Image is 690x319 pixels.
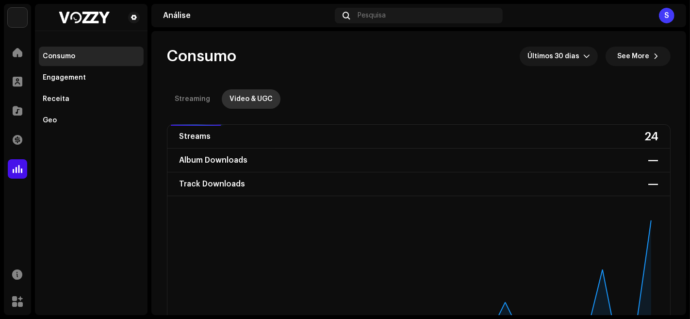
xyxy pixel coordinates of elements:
re-m-nav-item: Engagement [39,68,144,87]
div: Album Downloads [179,152,247,168]
span: Últimos 30 dias [527,47,583,66]
div: Track Downloads [179,176,245,192]
re-m-nav-item: Consumo [39,47,144,66]
div: — [648,176,658,192]
div: Análise [163,12,331,19]
div: Video & UGC [230,89,273,109]
span: Consumo [167,47,236,66]
div: dropdown trigger [583,47,590,66]
div: Receita [43,95,69,103]
img: 1cf725b2-75a2-44e7-8fdf-5f1256b3d403 [8,8,27,27]
div: Consumo [43,52,75,60]
span: See More [617,47,649,66]
re-m-nav-item: Receita [39,89,144,109]
div: Geo [43,117,57,124]
span: Pesquisa [358,12,386,19]
div: Streams [179,129,211,144]
div: 24 [644,129,658,144]
re-m-nav-item: Geo [39,111,144,130]
div: — [648,152,658,168]
div: Engagement [43,74,86,82]
button: See More [606,47,671,66]
img: c6840230-6103-4952-9a32-8a5508a60845 [43,12,124,23]
div: Streaming [175,89,210,109]
div: S [659,8,674,23]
